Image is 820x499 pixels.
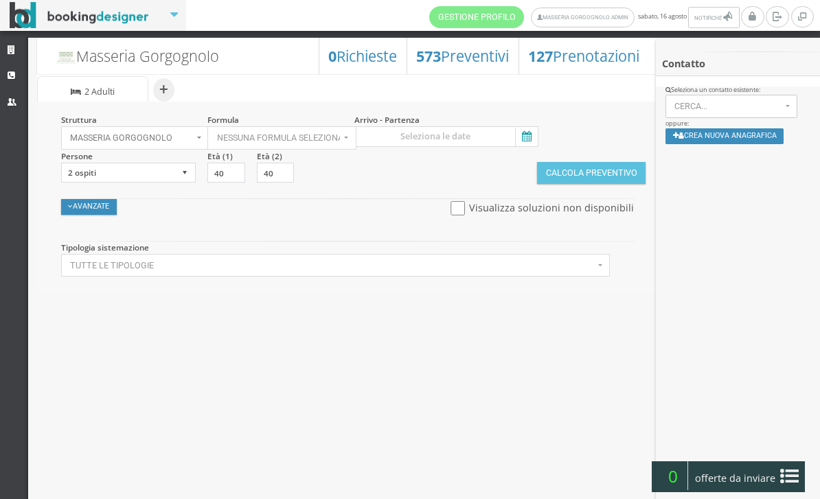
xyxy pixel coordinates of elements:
[656,86,820,153] div: oppure:
[665,128,784,144] button: Crea nuova anagrafica
[665,95,798,118] button: Cerca...
[429,6,524,28] a: Gestione Profilo
[531,8,635,27] a: Masseria Gorgognolo Admin
[691,467,780,489] span: offerte da inviare
[662,57,705,70] b: Contatto
[429,6,741,28] span: sabato, 16 agosto
[665,86,811,95] div: Seleziona un contatto esistente:
[10,2,149,29] img: BookingDesigner.com
[674,102,782,111] span: Cerca...
[688,7,739,28] button: Notifiche
[658,461,688,490] span: 0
